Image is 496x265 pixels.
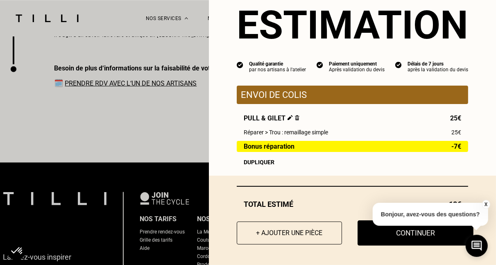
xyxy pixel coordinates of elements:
img: Supprimer [295,115,299,120]
span: 25€ [450,114,461,122]
button: X [482,200,490,209]
img: icon list info [395,61,402,68]
div: Délais de 7 jours [408,61,468,67]
button: Continuer [358,220,473,246]
span: 25€ [451,129,461,136]
div: Après validation du devis [329,67,385,72]
span: Pull & gilet [244,114,299,122]
span: Bonus réparation [244,143,294,150]
span: Réparer > Trou : remaillage simple [244,129,328,136]
img: Éditer [288,115,293,120]
span: -7€ [451,143,461,150]
img: icon list info [237,61,243,68]
button: + Ajouter une pièce [237,222,342,245]
div: Paiement uniquement [329,61,385,67]
div: Qualité garantie [249,61,306,67]
p: Envoi de colis [241,90,464,100]
div: Dupliquer [244,159,461,165]
div: après la validation du devis [408,67,468,72]
p: Bonjour, avez-vous des questions? [373,203,488,226]
div: par nos artisans à l'atelier [249,67,306,72]
div: Total estimé [237,200,468,208]
img: icon list info [317,61,323,68]
section: Estimation [237,2,468,48]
